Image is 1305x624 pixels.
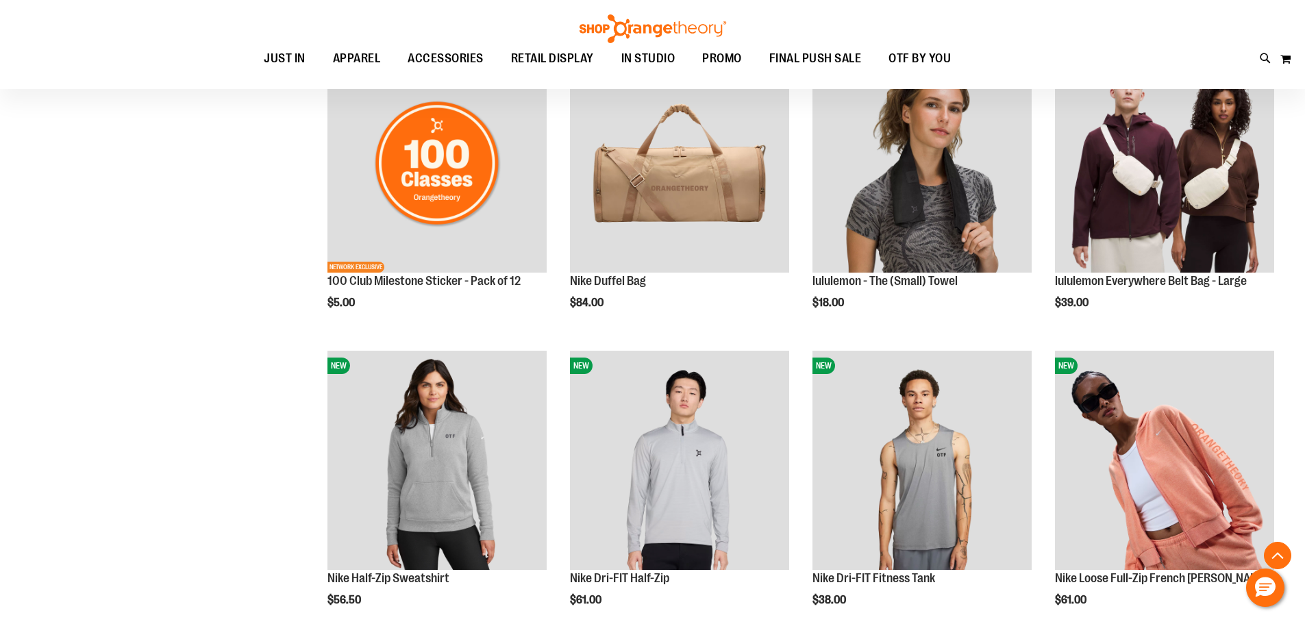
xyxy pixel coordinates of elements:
[1055,274,1247,288] a: lululemon Everywhere Belt Bag - Large
[806,47,1039,344] div: product
[812,53,1032,273] img: lululemon - The (Small) Towel
[570,53,789,273] img: Nike Duffel Bag
[511,43,594,74] span: RETAIL DISPLAY
[1055,297,1091,309] span: $39.00
[327,53,547,273] img: 100 Club Milestone Sticker - Pack of 12
[1048,47,1281,344] div: product
[570,297,606,309] span: $84.00
[812,297,846,309] span: $18.00
[608,43,689,75] a: IN STUDIO
[875,43,965,75] a: OTF BY YOU
[563,47,796,344] div: product
[812,351,1032,570] img: Nike Dri-FIT Fitness Tank
[327,351,547,572] a: Nike Half-Zip SweatshirtNEW
[570,358,593,374] span: NEW
[570,351,789,570] img: Nike Dri-FIT Half-Zip
[812,274,958,288] a: lululemon - The (Small) Towel
[812,351,1032,572] a: Nike Dri-FIT Fitness TankNEW
[327,297,357,309] span: $5.00
[688,43,756,75] a: PROMO
[408,43,484,74] span: ACCESSORIES
[1055,594,1089,606] span: $61.00
[327,571,449,585] a: Nike Half-Zip Sweatshirt
[321,47,554,344] div: product
[570,274,646,288] a: Nike Duffel Bag
[756,43,875,75] a: FINAL PUSH SALE
[1055,53,1274,273] img: lululemon Everywhere Belt Bag - Large
[1246,569,1284,607] button: Hello, have a question? Let’s chat.
[327,358,350,374] span: NEW
[888,43,951,74] span: OTF BY YOU
[570,594,604,606] span: $61.00
[812,358,835,374] span: NEW
[570,351,789,572] a: Nike Dri-FIT Half-ZipNEW
[327,274,521,288] a: 100 Club Milestone Sticker - Pack of 12
[264,43,306,74] span: JUST IN
[250,43,319,74] a: JUST IN
[327,262,384,273] span: NETWORK EXCLUSIVE
[327,594,363,606] span: $56.50
[394,43,497,75] a: ACCESSORIES
[1055,53,1274,275] a: lululemon Everywhere Belt Bag - LargeNEW
[769,43,862,74] span: FINAL PUSH SALE
[570,53,789,275] a: Nike Duffel BagNEW
[812,571,935,585] a: Nike Dri-FIT Fitness Tank
[1055,351,1274,572] a: Nike Loose Full-Zip French Terry HoodieNEW
[1264,542,1291,569] button: Back To Top
[702,43,742,74] span: PROMO
[621,43,675,74] span: IN STUDIO
[319,43,395,75] a: APPAREL
[333,43,381,74] span: APPAREL
[327,53,547,275] a: 100 Club Milestone Sticker - Pack of 12NEWNETWORK EXCLUSIVE
[1055,351,1274,570] img: Nike Loose Full-Zip French Terry Hoodie
[812,594,848,606] span: $38.00
[1055,571,1269,585] a: Nike Loose Full-Zip French [PERSON_NAME]
[577,14,728,43] img: Shop Orangetheory
[570,571,669,585] a: Nike Dri-FIT Half-Zip
[812,53,1032,275] a: lululemon - The (Small) TowelNEW
[497,43,608,75] a: RETAIL DISPLAY
[327,351,547,570] img: Nike Half-Zip Sweatshirt
[1055,358,1078,374] span: NEW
